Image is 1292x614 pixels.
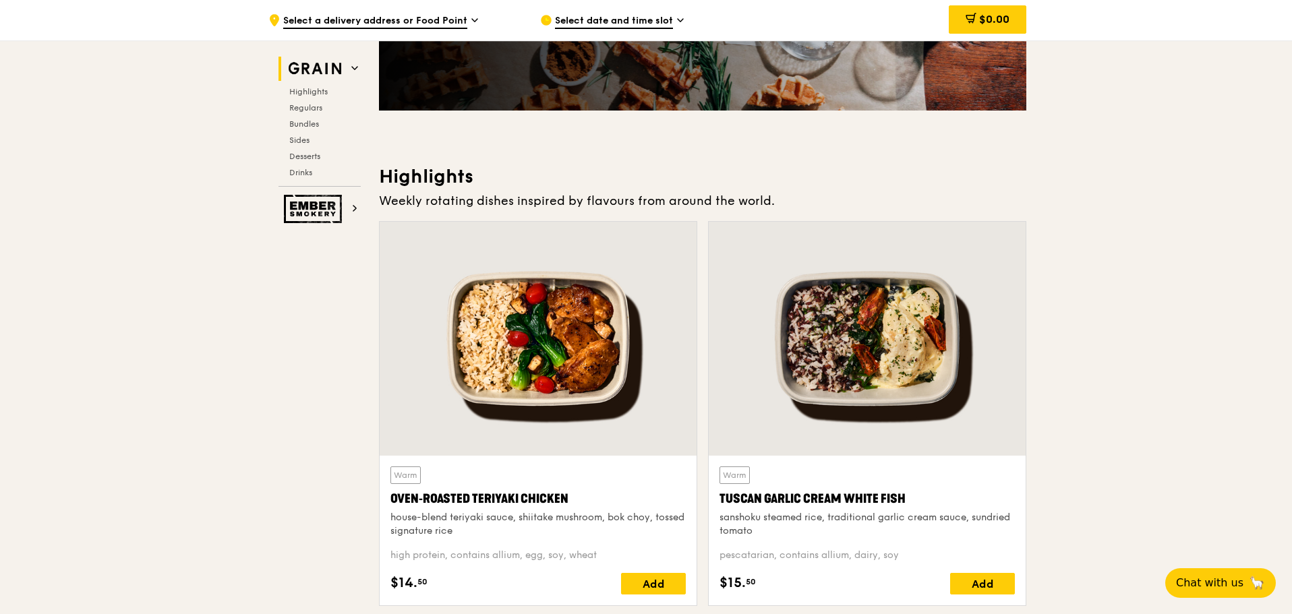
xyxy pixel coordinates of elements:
[621,573,686,594] div: Add
[289,103,322,113] span: Regulars
[379,191,1026,210] div: Weekly rotating dishes inspired by flavours from around the world.
[390,466,421,484] div: Warm
[1165,568,1276,598] button: Chat with us🦙
[289,87,328,96] span: Highlights
[417,576,428,587] span: 50
[283,14,467,29] span: Select a delivery address or Food Point
[379,164,1026,189] h3: Highlights
[555,14,673,29] span: Select date and time slot
[720,549,1015,562] div: pescatarian, contains allium, dairy, soy
[1176,575,1243,591] span: Chat with us
[720,511,1015,538] div: sanshoku steamed rice, traditional garlic cream sauce, sundried tomato
[720,489,1015,508] div: Tuscan Garlic Cream White Fish
[284,57,346,81] img: Grain web logo
[979,13,1009,26] span: $0.00
[390,549,686,562] div: high protein, contains allium, egg, soy, wheat
[289,152,320,161] span: Desserts
[390,511,686,538] div: house-blend teriyaki sauce, shiitake mushroom, bok choy, tossed signature rice
[390,573,417,593] span: $14.
[289,168,312,177] span: Drinks
[950,573,1015,594] div: Add
[289,135,310,145] span: Sides
[746,576,756,587] span: 50
[390,489,686,508] div: Oven‑Roasted Teriyaki Chicken
[1249,575,1265,591] span: 🦙
[284,195,346,223] img: Ember Smokery web logo
[720,573,746,593] span: $15.
[720,466,750,484] div: Warm
[289,119,319,129] span: Bundles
